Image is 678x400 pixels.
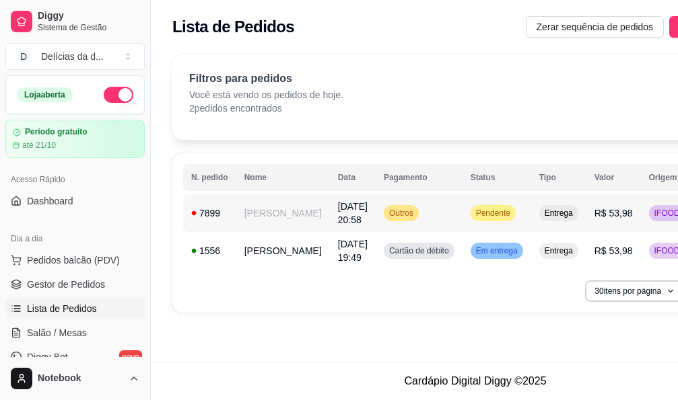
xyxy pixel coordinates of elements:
[22,140,56,151] article: até 21/10
[27,350,68,364] span: Diggy Bot
[5,298,145,319] a: Lista de Pedidos
[537,19,654,34] span: Zerar sequência de pedidos
[189,71,343,87] p: Filtros para pedidos
[5,346,145,368] a: Diggy Botnovo
[463,164,531,191] th: Status
[104,87,133,103] button: Alterar Status
[5,362,145,395] button: Notebook
[38,372,123,385] span: Notebook
[27,253,120,267] span: Pedidos balcão (PDV)
[586,164,641,191] th: Valor
[595,208,633,218] span: R$ 53,98
[236,232,330,270] td: [PERSON_NAME]
[236,194,330,232] td: [PERSON_NAME]
[542,245,576,256] span: Entrega
[38,10,139,22] span: Diggy
[191,206,228,220] div: 7899
[27,194,73,208] span: Dashboard
[27,302,97,315] span: Lista de Pedidos
[531,164,586,191] th: Tipo
[5,120,145,158] a: Período gratuitoaté 21/10
[191,244,228,257] div: 1556
[386,245,452,256] span: Cartão de débito
[183,164,236,191] th: N. pedido
[172,16,294,38] h2: Lista de Pedidos
[189,102,343,115] p: 2 pedidos encontrados
[38,22,139,33] span: Sistema de Gestão
[542,208,576,218] span: Entrega
[5,5,145,38] a: DiggySistema de Gestão
[526,16,665,38] button: Zerar sequência de pedidos
[376,164,463,191] th: Pagamento
[595,245,633,256] span: R$ 53,98
[27,278,105,291] span: Gestor de Pedidos
[5,322,145,344] a: Salão / Mesas
[5,274,145,295] a: Gestor de Pedidos
[338,239,368,263] span: [DATE] 19:49
[5,228,145,249] div: Dia a dia
[189,88,343,102] p: Você está vendo os pedidos de hoje.
[236,164,330,191] th: Nome
[17,87,73,102] div: Loja aberta
[17,50,30,63] span: D
[5,43,145,70] button: Select a team
[330,164,376,191] th: Data
[27,326,87,339] span: Salão / Mesas
[5,190,145,212] a: Dashboard
[473,245,520,256] span: Em entrega
[473,208,513,218] span: Pendente
[338,201,368,225] span: [DATE] 20:58
[41,50,104,63] div: Delícias da d ...
[386,208,416,218] span: Outros
[5,249,145,271] button: Pedidos balcão (PDV)
[5,169,145,190] div: Acesso Rápido
[25,127,88,137] article: Período gratuito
